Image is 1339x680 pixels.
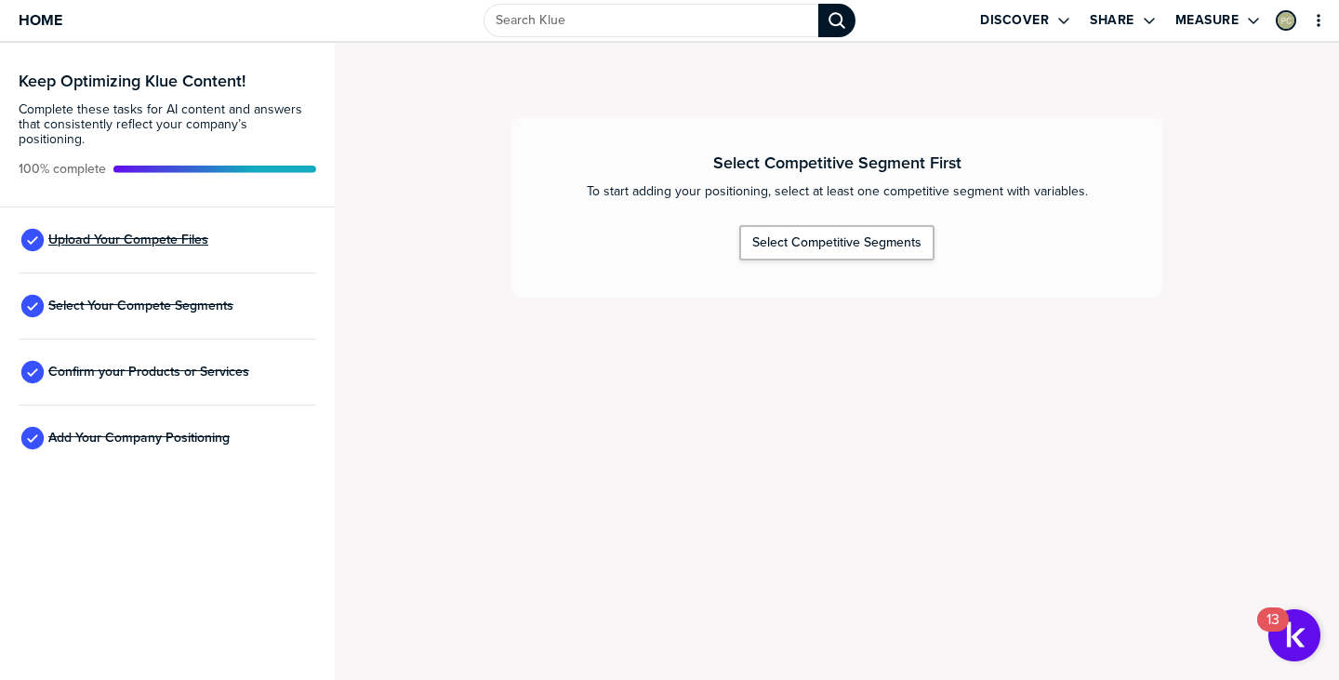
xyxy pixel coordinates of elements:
[48,365,249,380] span: Confirm your Products or Services
[19,162,106,177] span: Active
[587,184,1088,199] span: To start adding your positioning, select at least one competitive segment with variables.
[48,299,233,313] span: Select Your Compete Segments
[1274,8,1298,33] a: Edit Profile
[713,154,961,171] h3: Select Competitive Segment First
[48,431,230,446] span: Add Your Company Positioning
[1266,620,1279,644] div: 13
[1268,609,1320,661] button: Open Resource Center, 13 new notifications
[484,4,818,37] input: Search Klue
[1278,12,1294,29] img: 05c29f0c0841c7c485458922fc1a2c93-sml.png
[19,73,316,89] h3: Keep Optimizing Klue Content!
[1175,12,1240,29] label: Measure
[1090,12,1134,29] label: Share
[1276,10,1296,31] div: Peter Craigen
[752,234,921,251] div: Select Competitive Segments
[980,12,1049,29] label: Discover
[739,225,935,260] button: Select Competitive Segments
[19,102,316,147] span: Complete these tasks for AI content and answers that consistently reflect your company’s position...
[48,233,208,247] span: Upload Your Compete Files
[818,4,855,37] div: Search Klue
[19,12,62,28] span: Home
